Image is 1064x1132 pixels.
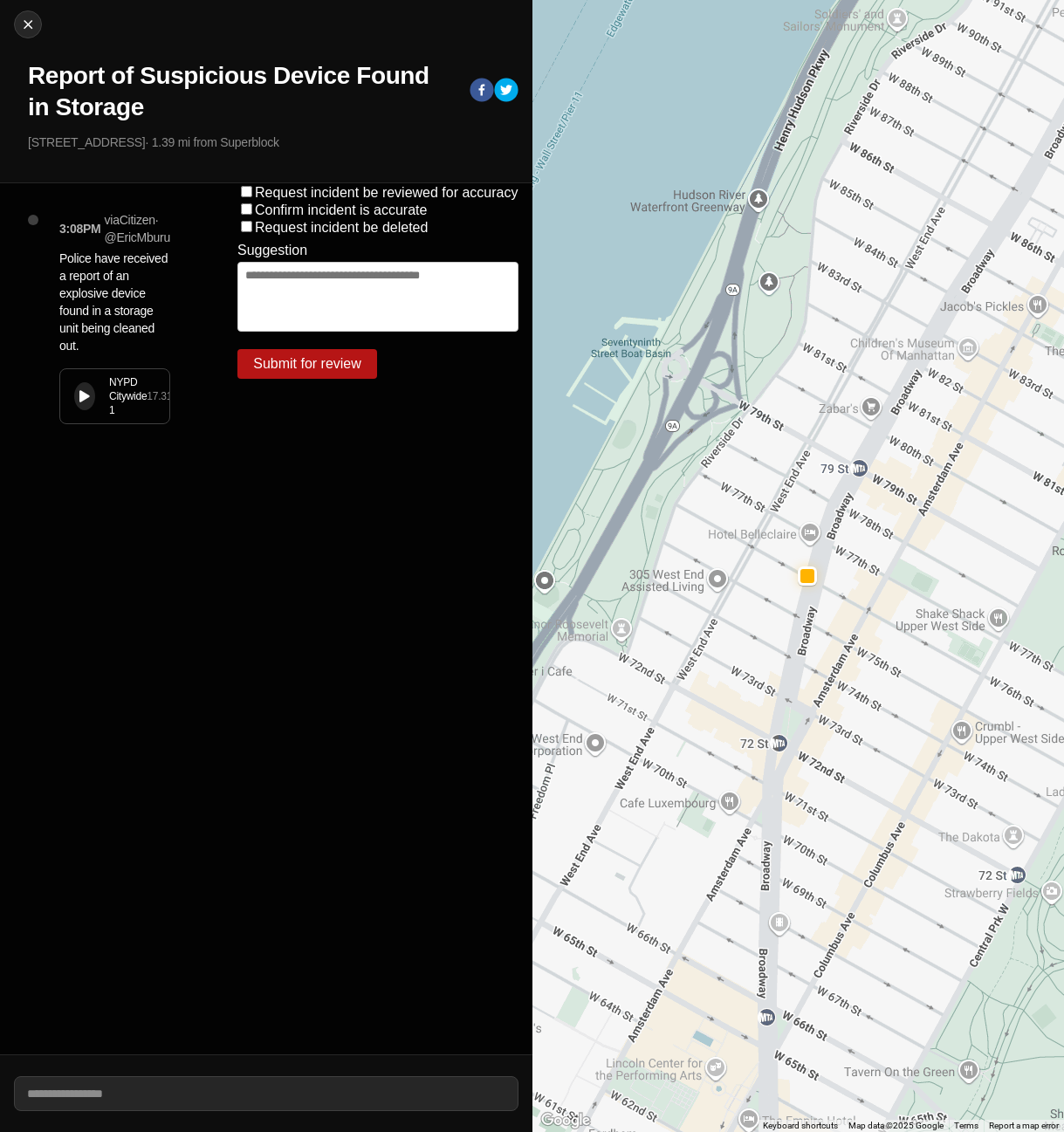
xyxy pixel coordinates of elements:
[763,1120,838,1132] button: Keyboard shortcuts
[28,134,518,151] p: [STREET_ADDRESS] · 1.39 mi from Superblock
[255,185,518,200] label: Request incident be reviewed for accuracy
[59,250,170,354] p: Police have received a report of an explosive device found in a storage unit being cleaned out.
[14,10,42,38] button: cancel
[237,243,307,258] label: Suggestion
[848,1121,944,1130] span: Map data ©2025 Google
[537,1109,594,1132] a: Open this area in Google Maps (opens a new window)
[470,78,494,106] button: facebook
[19,16,37,33] img: cancel
[537,1109,594,1132] img: Google
[989,1121,1059,1130] a: Report a map error
[28,60,456,123] h1: Report of Suspicious Device Found in Storage
[109,375,147,417] div: NYPD Citywide 1
[255,220,428,235] label: Request incident be deleted
[255,202,427,217] label: Confirm incident is accurate
[147,389,177,403] div: 17.31 s
[105,211,171,246] p: via Citizen · @ EricMburu
[59,220,101,237] p: 3:08PM
[237,349,377,379] button: Submit for review
[494,78,518,106] button: twitter
[954,1121,978,1130] a: Terms (opens in new tab)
